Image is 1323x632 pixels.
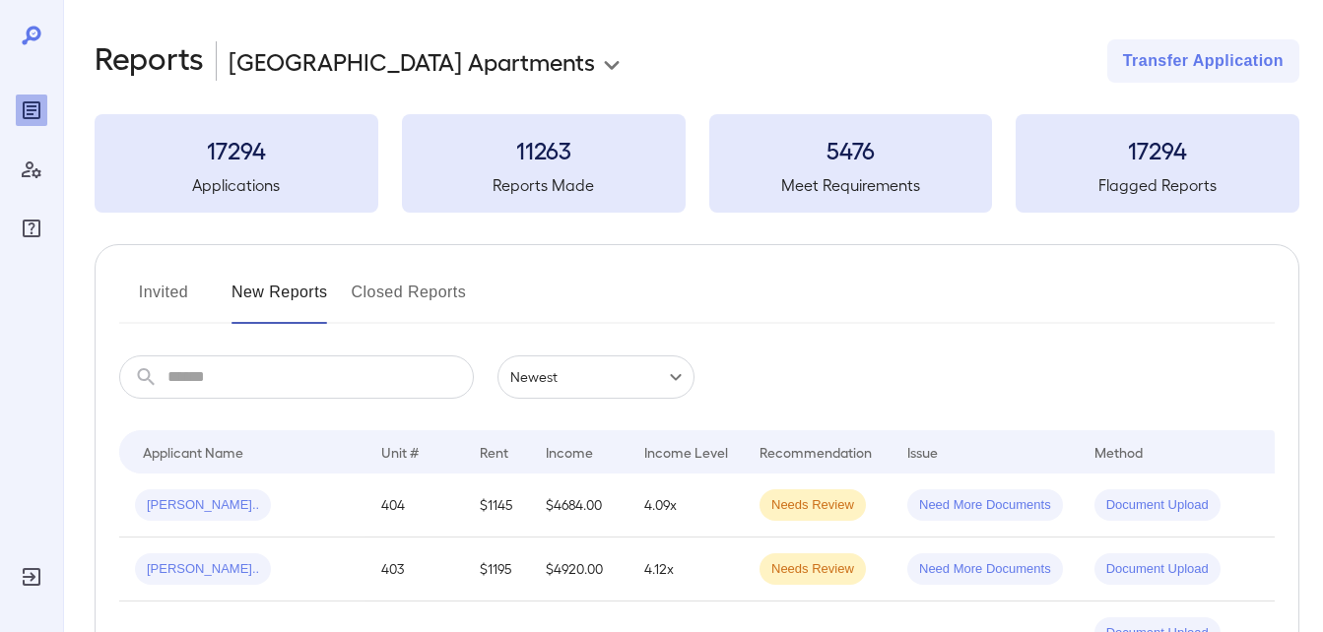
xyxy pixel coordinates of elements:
[232,277,328,324] button: New Reports
[402,134,686,165] h3: 11263
[1094,560,1221,579] span: Document Upload
[16,561,47,593] div: Log Out
[1107,39,1299,83] button: Transfer Application
[907,440,939,464] div: Issue
[402,173,686,197] h5: Reports Made
[1016,134,1299,165] h3: 17294
[352,277,467,324] button: Closed Reports
[628,474,744,537] td: 4.09x
[760,496,866,515] span: Needs Review
[16,213,47,244] div: FAQ
[95,134,378,165] h3: 17294
[530,537,628,601] td: $4920.00
[1094,496,1221,515] span: Document Upload
[760,560,866,579] span: Needs Review
[95,39,204,83] h2: Reports
[16,154,47,185] div: Manage Users
[497,355,695,399] div: Newest
[907,560,1063,579] span: Need More Documents
[95,173,378,197] h5: Applications
[709,173,993,197] h5: Meet Requirements
[119,277,208,324] button: Invited
[365,537,464,601] td: 403
[381,440,419,464] div: Unit #
[135,560,271,579] span: [PERSON_NAME]..
[546,440,593,464] div: Income
[709,134,993,165] h3: 5476
[16,95,47,126] div: Reports
[464,474,530,537] td: $1145
[644,440,728,464] div: Income Level
[229,45,595,77] p: [GEOGRAPHIC_DATA] Apartments
[907,496,1063,515] span: Need More Documents
[464,537,530,601] td: $1195
[365,474,464,537] td: 404
[1094,440,1143,464] div: Method
[530,474,628,537] td: $4684.00
[628,537,744,601] td: 4.12x
[480,440,511,464] div: Rent
[1016,173,1299,197] h5: Flagged Reports
[143,440,243,464] div: Applicant Name
[760,440,872,464] div: Recommendation
[135,496,271,515] span: [PERSON_NAME]..
[95,114,1299,213] summary: 17294Applications11263Reports Made5476Meet Requirements17294Flagged Reports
